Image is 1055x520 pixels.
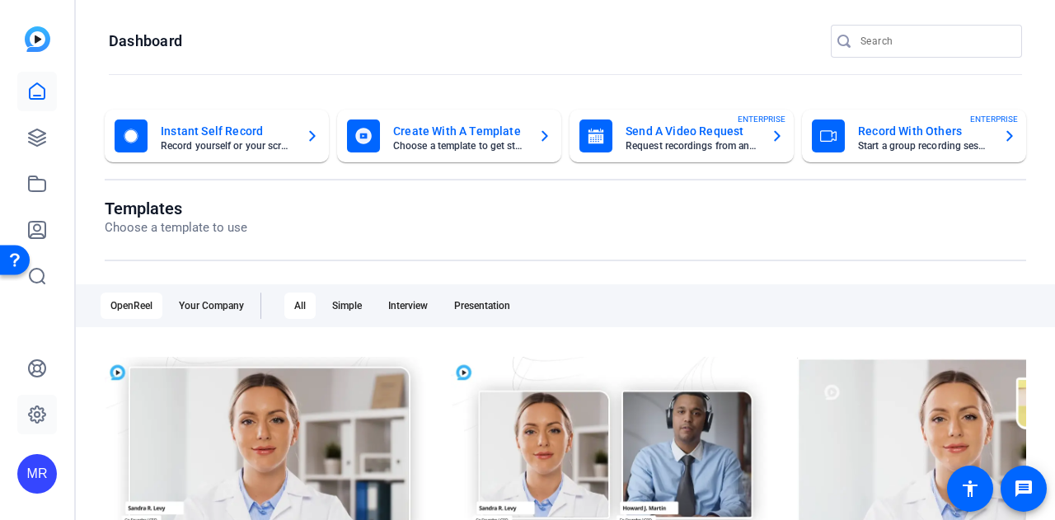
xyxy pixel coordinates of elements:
div: OpenReel [101,293,162,319]
div: MR [17,454,57,494]
mat-icon: accessibility [960,479,980,499]
span: ENTERPRISE [738,113,785,125]
span: ENTERPRISE [970,113,1018,125]
p: Choose a template to use [105,218,247,237]
mat-icon: message [1014,479,1034,499]
button: Send A Video RequestRequest recordings from anyone, anywhereENTERPRISE [570,110,794,162]
mat-card-title: Send A Video Request [626,121,757,141]
mat-card-title: Instant Self Record [161,121,293,141]
input: Search [860,31,1009,51]
img: blue-gradient.svg [25,26,50,52]
mat-card-subtitle: Start a group recording session [858,141,990,151]
div: Interview [378,293,438,319]
div: Your Company [169,293,254,319]
mat-card-subtitle: Choose a template to get started [393,141,525,151]
div: All [284,293,316,319]
mat-card-subtitle: Record yourself or your screen [161,141,293,151]
h1: Dashboard [109,31,182,51]
mat-card-title: Create With A Template [393,121,525,141]
mat-card-subtitle: Request recordings from anyone, anywhere [626,141,757,151]
div: Presentation [444,293,520,319]
div: Simple [322,293,372,319]
mat-card-title: Record With Others [858,121,990,141]
button: Record With OthersStart a group recording sessionENTERPRISE [802,110,1026,162]
h1: Templates [105,199,247,218]
button: Instant Self RecordRecord yourself or your screen [105,110,329,162]
button: Create With A TemplateChoose a template to get started [337,110,561,162]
